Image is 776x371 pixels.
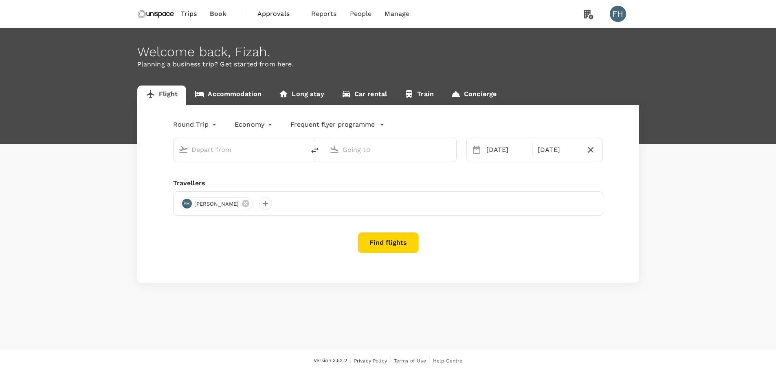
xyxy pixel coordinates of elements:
div: FH[PERSON_NAME] [180,197,253,210]
button: Open [451,149,452,150]
span: Book [210,9,227,19]
a: Accommodation [186,86,270,105]
p: Planning a business trip? Get started from here. [137,59,639,69]
span: Terms of Use [394,358,426,364]
span: Version 3.52.2 [314,357,347,365]
div: FH [610,6,626,22]
button: delete [305,140,325,160]
button: Open [299,149,301,150]
input: Going to [343,143,439,156]
div: FH [182,199,192,209]
a: Help Centre [433,356,463,365]
p: Frequent flyer programme [290,120,375,130]
div: Welcome back , Fizah . [137,44,639,59]
input: Depart from [191,143,288,156]
div: [DATE] [483,142,531,158]
span: [PERSON_NAME] [189,200,244,208]
span: Manage [385,9,409,19]
span: Approvals [257,9,298,19]
div: Economy [235,118,274,131]
div: Round Trip [173,118,219,131]
a: Car rental [333,86,396,105]
div: [DATE] [534,142,582,158]
span: Reports [311,9,337,19]
span: People [350,9,372,19]
img: Unispace [137,5,175,23]
a: Train [396,86,442,105]
a: Flight [137,86,187,105]
button: Find flights [358,232,419,253]
a: Concierge [442,86,505,105]
span: Trips [181,9,197,19]
button: Frequent flyer programme [290,120,385,130]
a: Privacy Policy [354,356,387,365]
div: Travellers [173,178,603,188]
span: Help Centre [433,358,463,364]
span: Privacy Policy [354,358,387,364]
a: Long stay [270,86,332,105]
a: Terms of Use [394,356,426,365]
